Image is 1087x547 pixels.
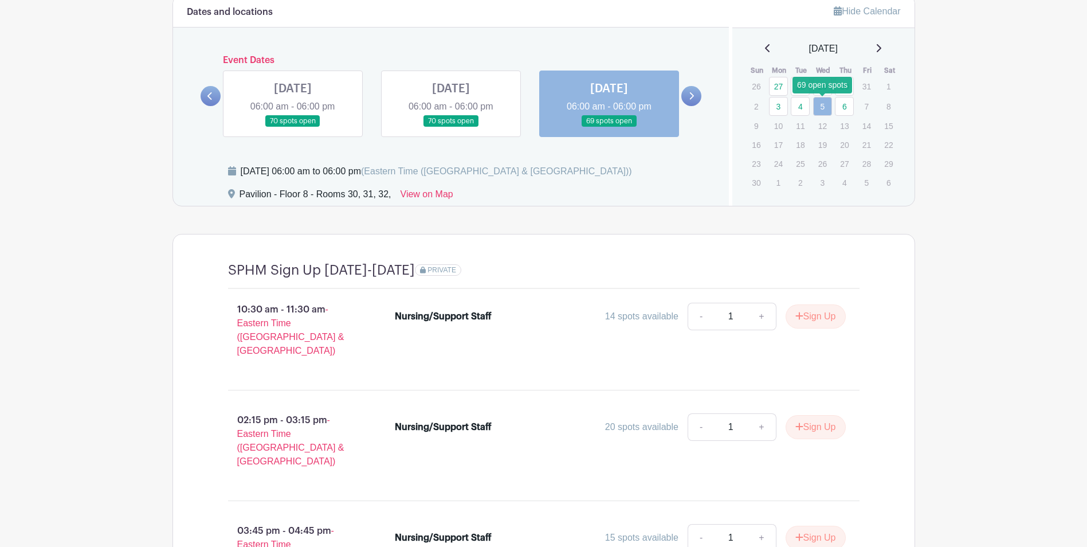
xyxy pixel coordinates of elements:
div: 20 spots available [605,420,678,434]
h4: SPHM Sign Up [DATE]-[DATE] [228,262,415,279]
a: - [688,303,714,330]
p: 1 [769,174,788,192]
a: 27 [769,77,788,96]
span: - Eastern Time ([GEOGRAPHIC_DATA] & [GEOGRAPHIC_DATA]) [237,415,344,466]
p: 5 [857,174,876,192]
div: 15 spots available [605,531,678,545]
button: Sign Up [786,415,846,439]
div: 14 spots available [605,310,678,323]
p: 8 [879,97,898,115]
p: 30 [747,174,766,192]
span: - Eastern Time ([GEOGRAPHIC_DATA] & [GEOGRAPHIC_DATA]) [237,304,344,355]
p: 24 [769,155,788,173]
a: 28 [791,77,810,96]
p: 15 [879,117,898,135]
button: Sign Up [786,304,846,329]
p: 10:30 am - 11:30 am [210,298,377,362]
a: Hide Calendar [834,6,900,16]
th: Tue [790,65,813,76]
p: 6 [879,174,898,192]
a: + [747,303,776,330]
th: Thu [834,65,857,76]
p: 31 [857,77,876,95]
a: View on Map [401,187,453,206]
p: 16 [747,136,766,154]
span: (Eastern Time ([GEOGRAPHIC_DATA] & [GEOGRAPHIC_DATA])) [361,166,632,176]
p: 22 [879,136,898,154]
p: 25 [791,155,810,173]
p: 10 [769,117,788,135]
div: Pavilion - Floor 8 - Rooms 30, 31, 32, [240,187,391,206]
p: 4 [835,174,854,192]
div: Nursing/Support Staff [395,420,492,434]
p: 12 [813,117,832,135]
p: 26 [747,77,766,95]
p: 2 [791,174,810,192]
p: 19 [813,136,832,154]
p: 28 [857,155,876,173]
div: Nursing/Support Staff [395,310,492,323]
p: 23 [747,155,766,173]
div: 69 open spots [792,77,852,93]
a: 3 [769,97,788,116]
th: Sun [746,65,768,76]
span: [DATE] [809,42,838,56]
p: 21 [857,136,876,154]
p: 26 [813,155,832,173]
p: 2 [747,97,766,115]
a: 4 [791,97,810,116]
h6: Dates and locations [187,7,273,18]
th: Wed [813,65,835,76]
p: 20 [835,136,854,154]
div: [DATE] 06:00 am to 06:00 pm [241,165,632,178]
p: 27 [835,155,854,173]
p: 3 [813,174,832,192]
a: 5 [813,97,832,116]
p: 9 [747,117,766,135]
p: 14 [857,117,876,135]
span: PRIVATE [427,266,456,274]
p: 17 [769,136,788,154]
p: 02:15 pm - 03:15 pm [210,409,377,473]
p: 1 [879,77,898,95]
p: 11 [791,117,810,135]
p: 29 [879,155,898,173]
p: 18 [791,136,810,154]
a: - [688,413,714,441]
a: + [747,413,776,441]
div: Nursing/Support Staff [395,531,492,545]
th: Sat [878,65,901,76]
h6: Event Dates [221,55,682,66]
th: Fri [857,65,879,76]
a: 6 [835,97,854,116]
th: Mon [768,65,791,76]
p: 13 [835,117,854,135]
p: 7 [857,97,876,115]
